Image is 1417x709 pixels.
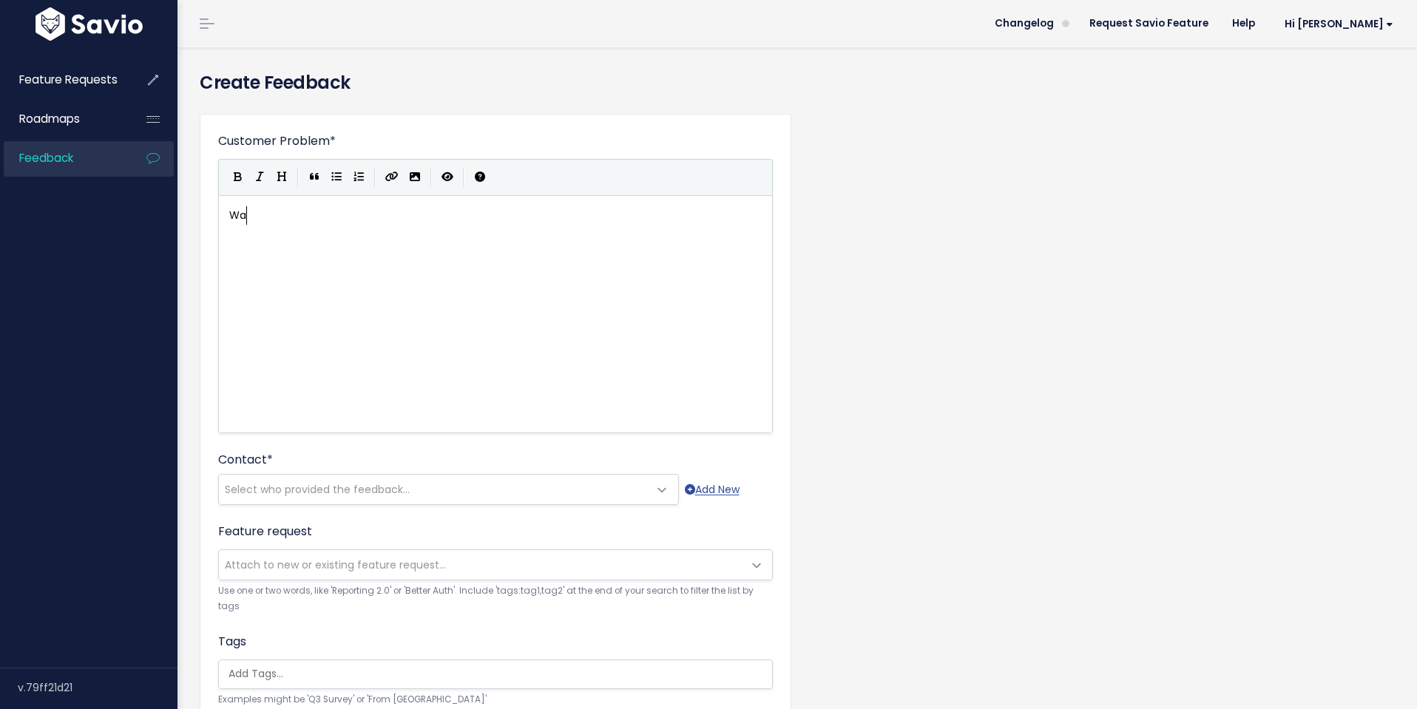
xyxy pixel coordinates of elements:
[404,166,426,189] button: Import an image
[218,523,312,540] label: Feature request
[200,69,1395,96] h4: Create Feedback
[380,166,404,189] button: Create Link
[271,166,293,189] button: Heading
[463,168,464,186] i: |
[374,168,376,186] i: |
[685,481,740,499] a: Add New
[223,666,776,682] input: Add Tags...
[225,482,410,497] span: Select who provided the feedback...
[19,72,118,87] span: Feature Requests
[436,166,459,189] button: Toggle Preview
[248,166,271,189] button: Italic
[218,132,336,150] label: Customer Problem
[218,633,246,651] label: Tags
[469,166,491,189] button: Markdown Guide
[303,166,325,189] button: Quote
[18,668,177,707] div: v.79ff21d21
[19,150,73,166] span: Feedback
[348,166,370,189] button: Numbered List
[297,168,299,186] i: |
[4,63,123,97] a: Feature Requests
[4,102,123,136] a: Roadmaps
[218,692,773,708] small: Examples might be 'Q3 Survey' or 'From [GEOGRAPHIC_DATA]'
[1267,13,1405,35] a: Hi [PERSON_NAME]
[4,141,123,175] a: Feedback
[218,451,273,469] label: Contact
[226,166,248,189] button: Bold
[995,18,1054,29] span: Changelog
[225,557,446,572] span: Attach to new or existing feature request...
[1078,13,1220,35] a: Request Savio Feature
[19,111,80,126] span: Roadmaps
[1285,18,1393,30] span: Hi [PERSON_NAME]
[218,583,773,615] small: Use one or two words, like 'Reporting 2.0' or 'Better Auth'. Include 'tags:tag1,tag2' at the end ...
[32,7,146,41] img: logo-white.9d6f32f41409.svg
[430,168,432,186] i: |
[229,208,246,223] span: Wa
[325,166,348,189] button: Generic List
[1220,13,1267,35] a: Help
